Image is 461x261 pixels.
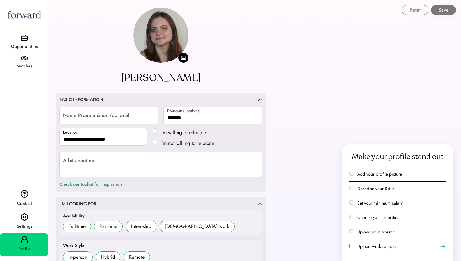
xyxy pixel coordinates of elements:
[357,200,403,206] label: Set your minimum salary
[1,245,48,253] div: Profile
[21,213,28,221] img: settings.svg
[6,5,42,24] img: Forward logo
[357,243,397,249] label: Upload work samples
[352,152,444,162] div: Make your profile stand out
[431,5,456,15] button: Save
[1,223,48,230] div: Settings
[68,253,87,261] div: In-person
[68,223,86,230] div: Full-time
[1,200,48,207] div: Contact
[21,35,28,41] img: briefcase.svg
[63,213,85,219] div: Availability
[63,242,85,249] div: Work Style
[121,70,201,85] div: [PERSON_NAME]
[21,56,28,61] img: handshake.svg
[133,8,188,63] img: https%3A%2F%2F9c4076a67d41be3ea2c0407e1814dbd4.cdn.bubble.io%2Ff1758739910142x463141093601023170%...
[258,202,262,205] img: caret-up.svg
[357,171,402,177] label: Add your profile picture
[158,129,216,136] label: I'm willing to relocate
[101,253,115,261] div: Hybrid
[258,98,262,101] img: caret-up.svg
[1,43,48,51] div: Opportunities
[1,62,48,70] div: Matches
[59,201,96,207] div: I'M LOOKING FOR
[59,181,122,188] div: Check our toolkit for inspiration
[357,229,395,235] label: Upload your resume
[59,97,103,103] div: BASIC INFORMATION
[357,185,394,192] label: Describe your Skills
[21,190,28,198] img: contact.svg
[357,214,399,221] label: Choose your priorities
[99,223,117,230] div: Part-time
[165,223,229,230] div: [DEMOGRAPHIC_DATA] work
[131,223,151,230] div: Internship
[402,5,428,15] button: Reset
[158,140,216,147] label: I'm not willing to relocate
[129,253,145,261] div: Remote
